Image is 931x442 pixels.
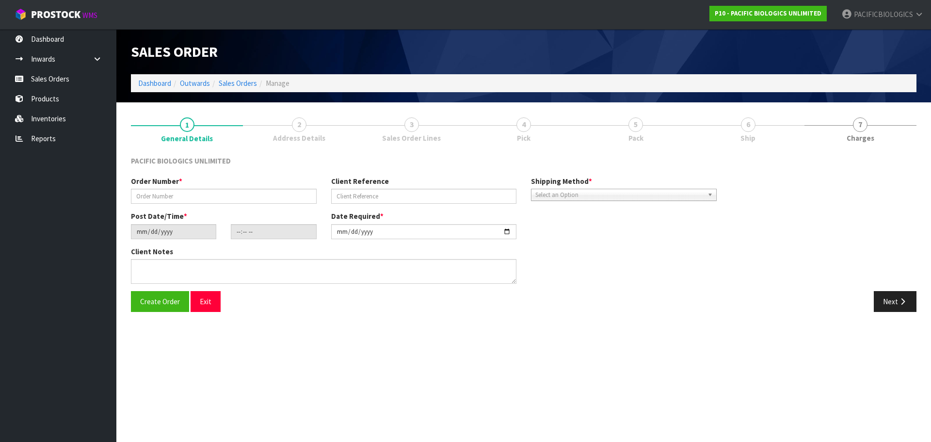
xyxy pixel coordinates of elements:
span: PACIFIC BIOLOGICS UNLIMITED [131,156,231,165]
span: Pick [517,133,530,143]
button: Next [874,291,916,312]
span: General Details [131,148,916,319]
span: Sales Order [131,42,218,61]
label: Order Number [131,176,182,186]
input: Order Number [131,189,317,204]
label: Client Reference [331,176,389,186]
a: Dashboard [138,79,171,88]
span: Manage [266,79,289,88]
span: 6 [741,117,755,132]
button: Create Order [131,291,189,312]
span: Address Details [273,133,325,143]
span: 2 [292,117,306,132]
span: PACIFICBIOLOGICS [854,10,913,19]
label: Date Required [331,211,384,221]
span: Ship [740,133,755,143]
span: 7 [853,117,867,132]
span: ProStock [31,8,80,21]
a: Sales Orders [219,79,257,88]
span: Charges [847,133,874,143]
span: 5 [628,117,643,132]
span: Create Order [140,297,180,306]
span: Pack [628,133,643,143]
label: Shipping Method [531,176,592,186]
span: Select an Option [535,189,704,201]
span: General Details [161,133,213,144]
label: Post Date/Time [131,211,187,221]
button: Exit [191,291,221,312]
span: Sales Order Lines [382,133,441,143]
span: 1 [180,117,194,132]
small: WMS [82,11,97,20]
label: Client Notes [131,246,173,257]
a: Outwards [180,79,210,88]
span: 3 [404,117,419,132]
span: 4 [516,117,531,132]
strong: P10 - PACIFIC BIOLOGICS UNLIMITED [715,9,821,17]
img: cube-alt.png [15,8,27,20]
input: Client Reference [331,189,517,204]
